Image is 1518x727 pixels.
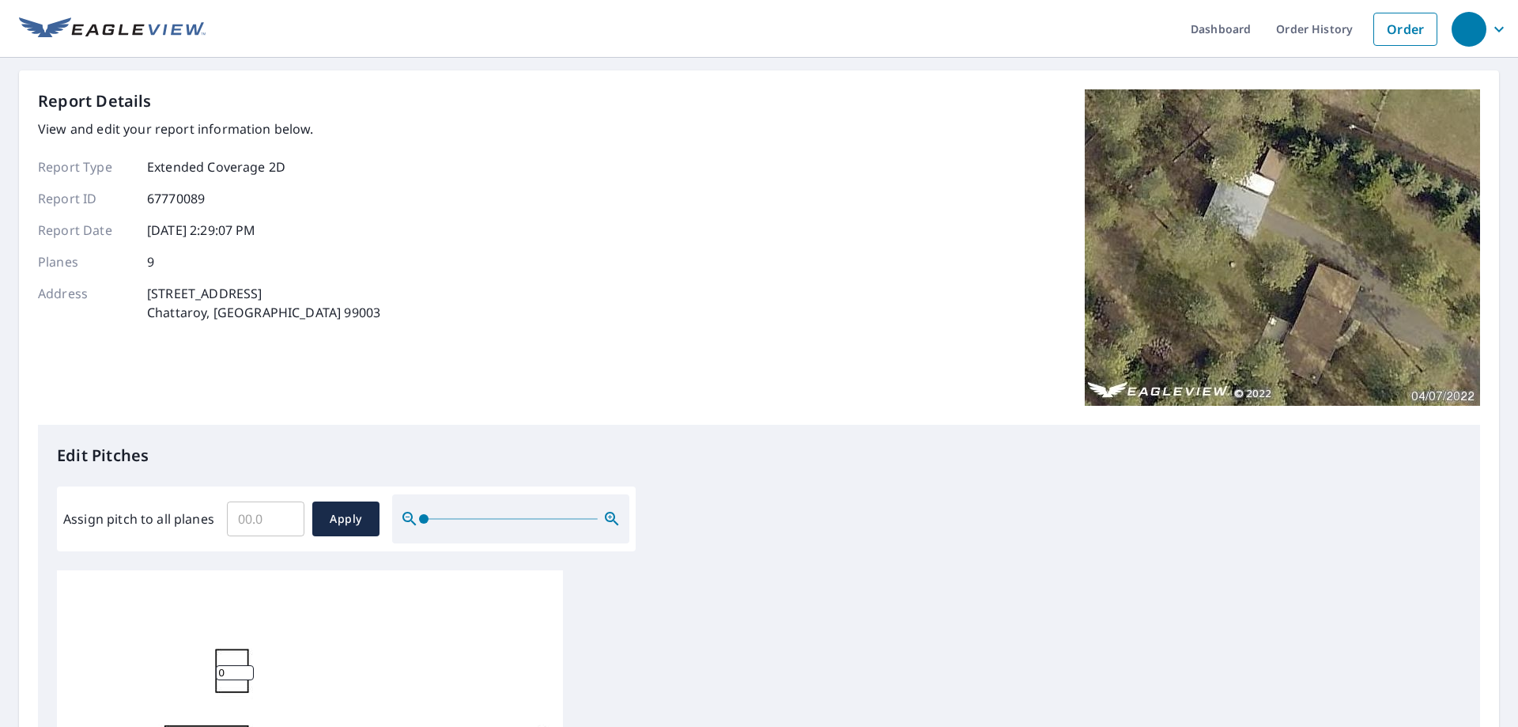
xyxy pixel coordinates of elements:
p: Address [38,284,133,322]
p: 9 [147,252,154,271]
p: Planes [38,252,133,271]
p: View and edit your report information below. [38,119,380,138]
span: Apply [325,509,367,529]
label: Assign pitch to all planes [63,509,214,528]
p: Report Details [38,89,152,113]
p: 67770089 [147,189,205,208]
p: [DATE] 2:29:07 PM [147,221,256,240]
a: Order [1373,13,1437,46]
p: Report Type [38,157,133,176]
p: [STREET_ADDRESS] Chattaroy, [GEOGRAPHIC_DATA] 99003 [147,284,380,322]
img: EV Logo [19,17,206,41]
button: Apply [312,502,379,536]
input: 00.0 [227,497,304,541]
img: Top image [1085,89,1480,406]
p: Extended Coverage 2D [147,157,285,176]
p: Edit Pitches [57,444,1461,468]
p: Report Date [38,221,133,240]
p: Report ID [38,189,133,208]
